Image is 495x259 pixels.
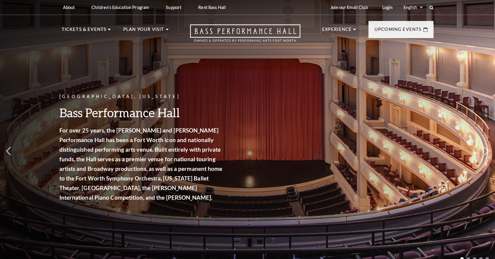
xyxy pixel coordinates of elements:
[374,26,422,37] p: Upcoming Events
[123,26,164,37] p: Plan Your Visit
[402,4,424,10] select: Select:
[166,5,181,10] p: Support
[59,93,224,100] p: [GEOGRAPHIC_DATA], [US_STATE]
[59,127,222,201] strong: For over 25 years, the [PERSON_NAME] and [PERSON_NAME] Performance Hall has been a Fort Worth ico...
[322,26,352,37] p: Experience
[63,5,75,10] p: About
[62,26,107,37] p: Tickets & Events
[91,5,149,10] p: Children's Education Program
[59,105,224,120] h3: Bass Performance Hall
[198,5,226,10] p: Rent Bass Hall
